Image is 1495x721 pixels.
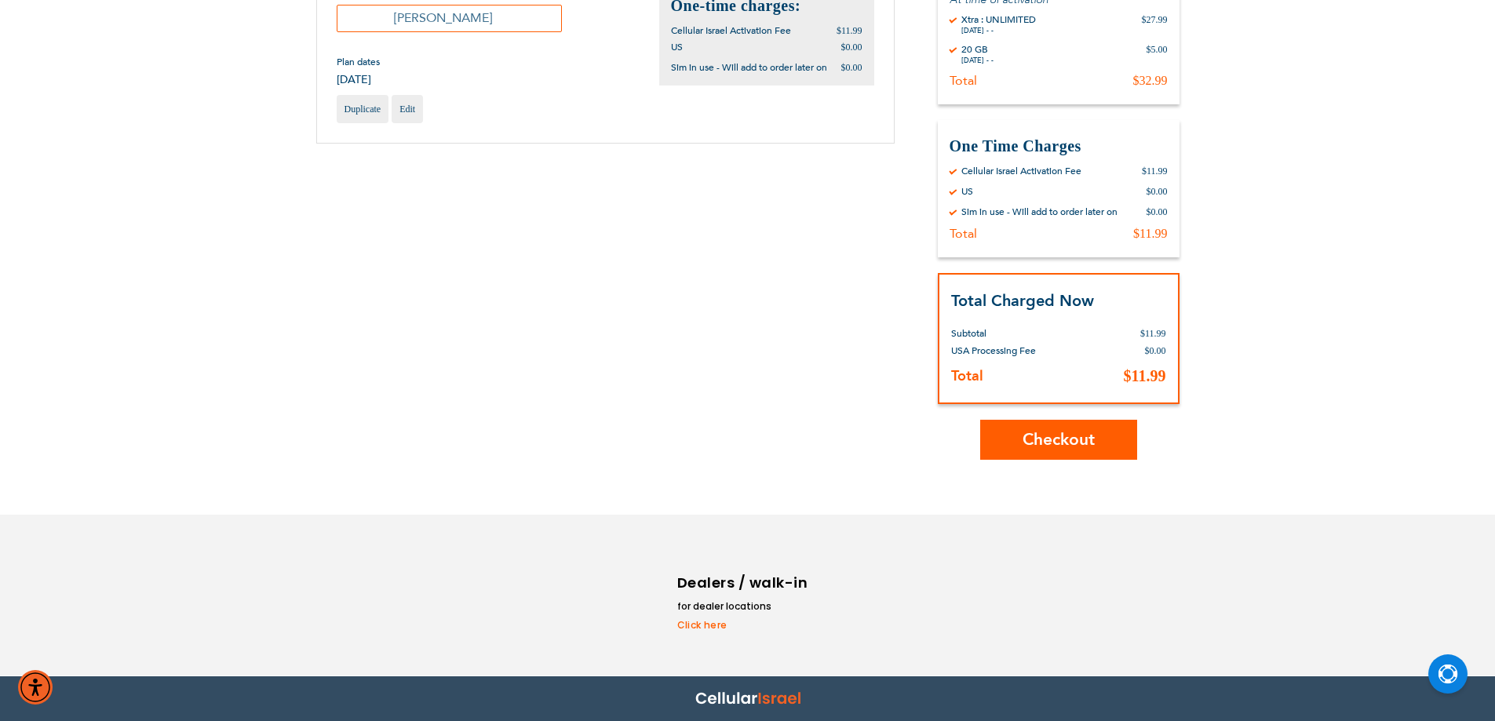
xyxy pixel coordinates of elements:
span: $11.99 [837,25,862,36]
span: Edit [399,104,415,115]
span: USA Processing Fee [951,344,1036,357]
a: Edit [392,95,423,123]
span: $0.00 [1145,345,1166,356]
div: Cellular Israel Activation Fee [961,165,1081,177]
div: [DATE] - - [961,56,994,65]
li: for dealer locations [677,599,811,614]
span: $0.00 [841,62,862,73]
span: [DATE] [337,72,380,87]
div: 20 GB [961,43,994,56]
a: Duplicate [337,95,389,123]
span: Cellular Israel Activation Fee [671,24,791,37]
span: Duplicate [345,104,381,115]
div: $0.00 [1147,185,1168,198]
div: [DATE] - - [961,26,1036,35]
th: Subtotal [951,313,1095,342]
div: Accessibility Menu [18,670,53,705]
span: $0.00 [841,42,862,53]
div: $11.99 [1133,226,1167,242]
div: $5.00 [1147,43,1168,65]
span: $11.99 [1124,367,1166,384]
span: Checkout [1023,428,1095,451]
h3: One Time Charges [950,136,1168,157]
button: Checkout [980,420,1137,460]
div: $32.99 [1133,73,1168,89]
div: $0.00 [1147,206,1168,218]
strong: Total Charged Now [951,290,1094,311]
div: US [961,185,973,198]
strong: Total [951,366,983,386]
div: $11.99 [1142,165,1168,177]
a: Click here [677,618,811,632]
div: Total [950,226,977,242]
div: Sim in use - Will add to order later on [961,206,1118,218]
div: Xtra : UNLIMITED [961,13,1036,26]
h6: Dealers / walk-in [677,571,811,595]
div: Total [950,73,977,89]
div: $27.99 [1142,13,1168,35]
span: $11.99 [1140,328,1166,339]
span: Plan dates [337,56,380,68]
span: US [671,41,683,53]
span: Sim in use - Will add to order later on [671,61,827,74]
